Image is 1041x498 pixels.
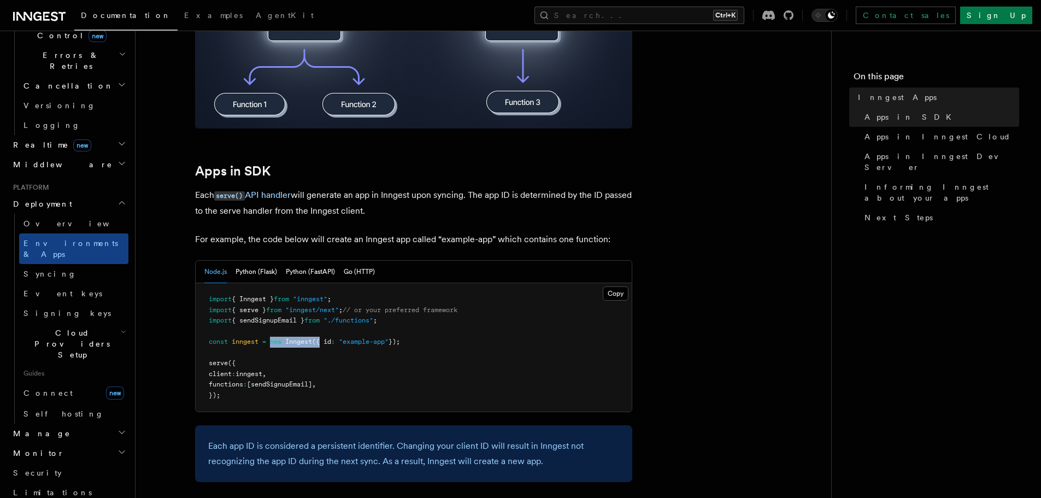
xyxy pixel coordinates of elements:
[23,219,136,228] span: Overview
[9,159,113,170] span: Middleware
[249,3,320,30] a: AgentKit
[19,382,128,404] a: Connectnew
[106,386,124,400] span: new
[214,191,245,201] code: serve()
[19,76,128,96] button: Cancellation
[864,131,1011,142] span: Apps in Inngest Cloud
[209,317,232,324] span: import
[339,338,389,345] span: "example-app"
[214,190,291,200] a: serve()API handler
[285,338,312,345] span: Inngest
[312,338,331,345] span: ({ id
[266,306,281,314] span: from
[19,96,128,115] a: Versioning
[9,463,128,483] a: Security
[208,438,619,469] p: Each app ID is considered a persistent identifier. Changing your client ID will result in Inngest...
[324,317,373,324] span: "./functions"
[232,306,266,314] span: { serve }
[343,306,457,314] span: // or your preferred framework
[339,306,343,314] span: ;
[209,306,232,314] span: import
[603,286,628,301] button: Copy
[195,163,270,179] a: Apps in SDK
[23,239,118,259] span: Environments & Apps
[864,212,933,223] span: Next Steps
[232,338,258,345] span: inngest
[286,261,335,283] button: Python (FastAPI)
[293,295,327,303] span: "inngest"
[534,7,744,24] button: Search...Ctrl+K
[236,370,262,378] span: inngest
[860,107,1019,127] a: Apps in SDK
[304,317,320,324] span: from
[19,80,114,91] span: Cancellation
[23,101,96,110] span: Versioning
[23,309,111,318] span: Signing keys
[19,365,128,382] span: Guides
[195,188,632,219] p: Each will generate an app in Inngest upon syncing. The app ID is determined by the ID passed to t...
[23,409,104,418] span: Self hosting
[19,50,119,72] span: Errors & Retries
[331,338,335,345] span: :
[860,127,1019,147] a: Apps in Inngest Cloud
[9,183,49,192] span: Platform
[262,338,266,345] span: =
[232,317,304,324] span: { sendSignupEmail }
[327,295,331,303] span: ;
[19,233,128,264] a: Environments & Apps
[23,121,80,130] span: Logging
[195,232,632,247] p: For example, the code below will create an Inngest app called “example-app” which contains one fu...
[209,295,232,303] span: import
[74,3,178,31] a: Documentation
[209,338,228,345] span: const
[19,323,128,365] button: Cloud Providers Setup
[23,389,73,397] span: Connect
[13,488,92,497] span: Limitations
[9,443,128,463] button: Monitor
[373,317,377,324] span: ;
[9,155,128,174] button: Middleware
[19,404,128,424] a: Self hosting
[256,11,314,20] span: AgentKit
[344,261,375,283] button: Go (HTTP)
[9,198,72,209] span: Deployment
[713,10,738,21] kbd: Ctrl+K
[9,135,128,155] button: Realtimenew
[19,45,128,76] button: Errors & Retries
[854,70,1019,87] h4: On this page
[864,151,1019,173] span: Apps in Inngest Dev Server
[19,303,128,323] a: Signing keys
[19,264,128,284] a: Syncing
[204,261,227,283] button: Node.js
[23,289,102,298] span: Event keys
[9,214,128,424] div: Deployment
[209,370,232,378] span: client
[864,181,1019,203] span: Informing Inngest about your apps
[389,338,400,345] span: });
[9,428,70,439] span: Manage
[236,261,277,283] button: Python (Flask)
[856,7,956,24] a: Contact sales
[178,3,249,30] a: Examples
[9,139,91,150] span: Realtime
[209,391,220,399] span: });
[9,424,128,443] button: Manage
[285,306,339,314] span: "inngest/next"
[209,380,243,388] span: functions
[19,284,128,303] a: Event keys
[9,448,64,459] span: Monitor
[854,87,1019,107] a: Inngest Apps
[73,139,91,151] span: new
[209,359,228,367] span: serve
[860,177,1019,208] a: Informing Inngest about your apps
[9,194,128,214] button: Deployment
[243,380,247,388] span: :
[19,327,121,360] span: Cloud Providers Setup
[274,295,289,303] span: from
[232,295,274,303] span: { Inngest }
[864,112,958,122] span: Apps in SDK
[860,208,1019,227] a: Next Steps
[13,468,62,477] span: Security
[19,115,128,135] a: Logging
[19,214,128,233] a: Overview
